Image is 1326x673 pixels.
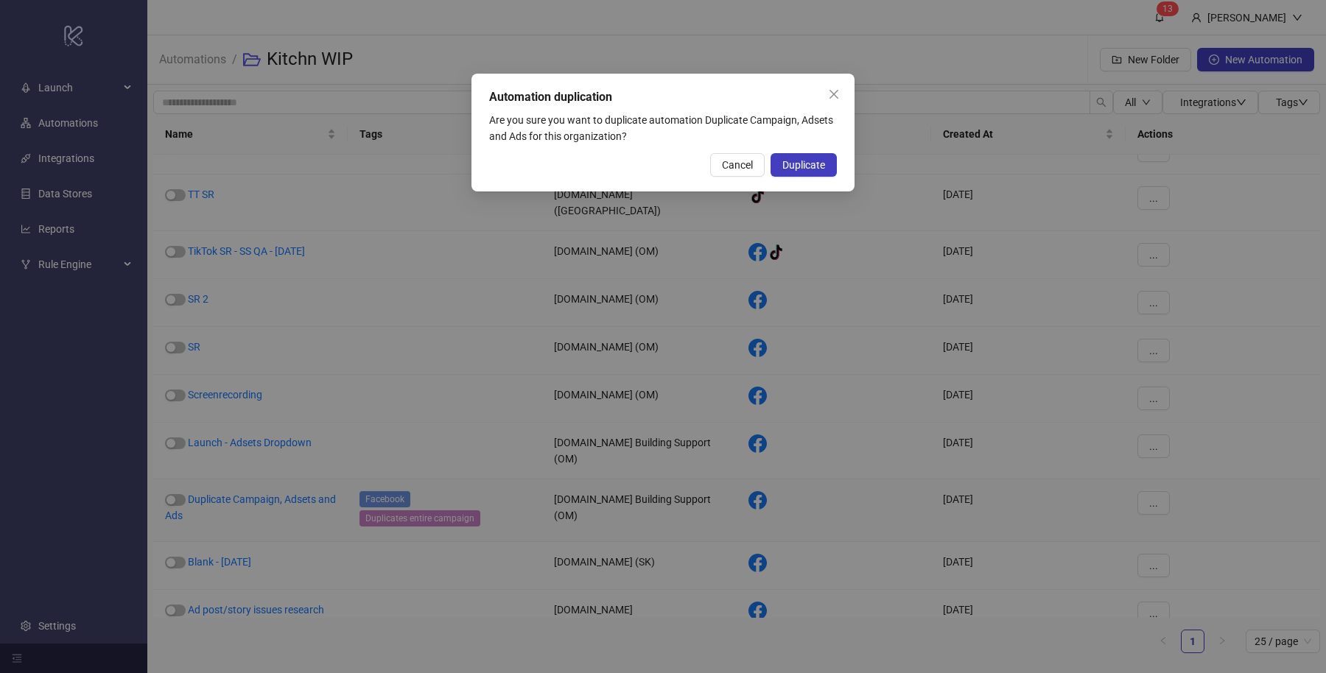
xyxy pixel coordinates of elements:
[828,88,840,100] span: close
[489,88,837,106] div: Automation duplication
[489,112,837,144] div: Are you sure you want to duplicate automation Duplicate Campaign, Adsets and Ads for this organiz...
[710,153,765,177] button: Cancel
[782,159,825,171] span: Duplicate
[822,82,846,106] button: Close
[722,159,753,171] span: Cancel
[771,153,837,177] button: Duplicate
